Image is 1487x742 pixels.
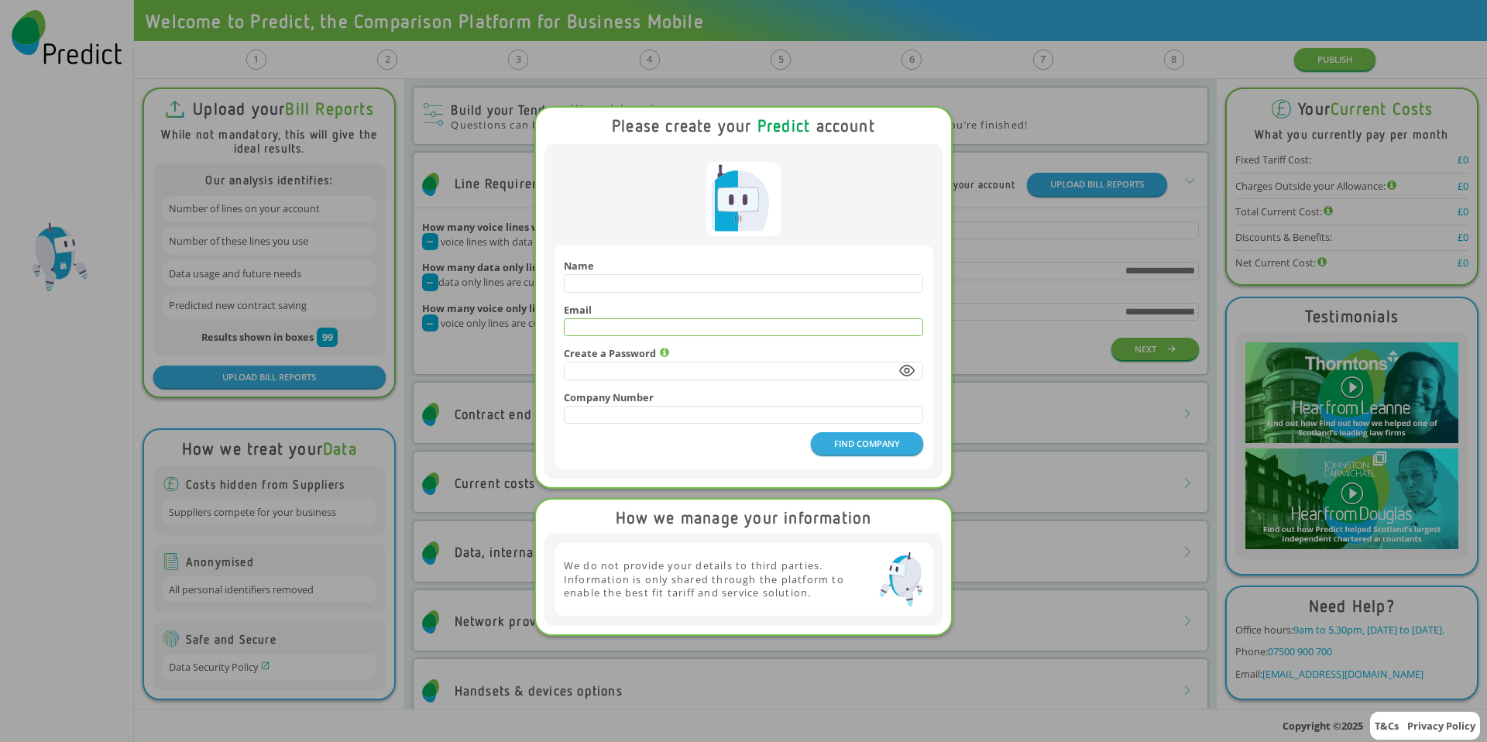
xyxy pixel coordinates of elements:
img: Predict Mobile [706,162,781,236]
h4: Email [564,304,924,316]
button: FIND COMPANY [811,432,923,455]
h4: Company Number [564,392,924,404]
a: T&Cs [1375,719,1399,733]
h4: Name [564,260,924,272]
img: Predict Mobile [880,552,923,606]
a: Privacy Policy [1407,719,1475,733]
div: How we manage your information [616,508,872,527]
h4: Create a Password [564,348,924,359]
div: We do not provide your details to third parties. Information is only shared through the platform ... [564,552,924,606]
b: Please create your account [612,115,875,136]
span: Predict [757,115,810,136]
